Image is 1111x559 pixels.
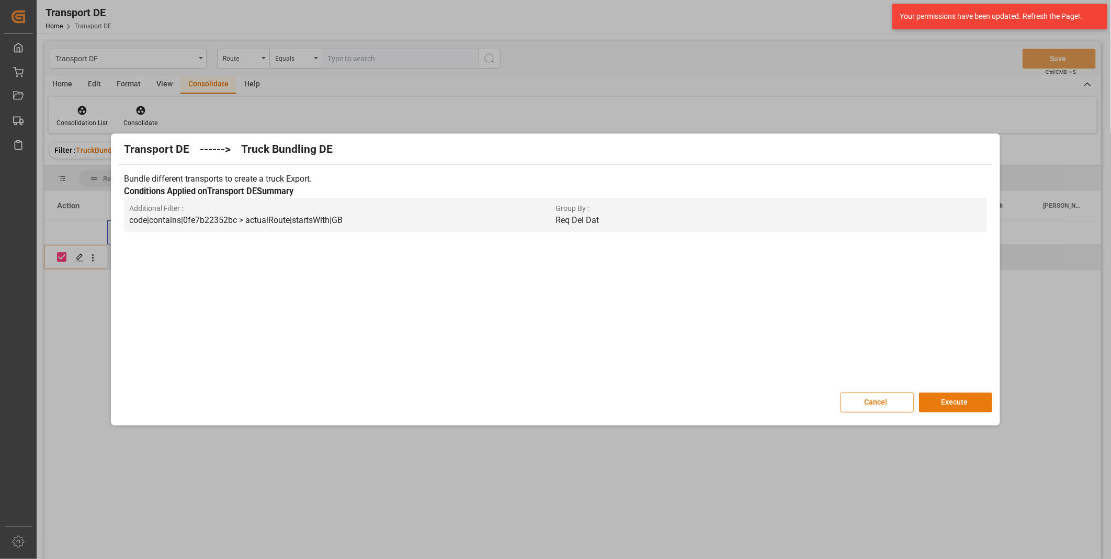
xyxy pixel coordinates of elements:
h2: ------> [200,141,231,158]
span: Group By : [555,203,982,214]
p: code|contains|0fe7b22352bc > actualRoute|startsWith|GB [129,214,555,227]
p: Bundle different transports to create a truck Export. [124,173,987,185]
h2: Transport DE [124,141,189,158]
h3: Conditions Applied on Transport DE Summary [124,185,987,198]
span: Additional Filter : [129,203,555,214]
div: Your permissions have been updated. Refresh the Page!. [900,11,1092,22]
button: Cancel [841,393,914,412]
button: Execute [919,393,992,412]
p: Req Del Dat [555,214,982,227]
h2: Truck Bundling DE [241,141,333,158]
